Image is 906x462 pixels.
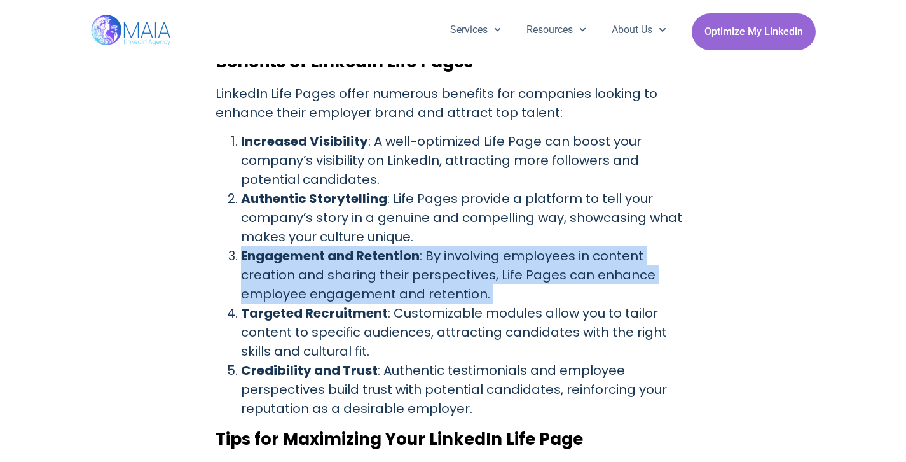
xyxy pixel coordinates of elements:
strong: Authentic Storytelling [241,190,387,207]
nav: Menu [437,13,679,46]
strong: Targeted Recruitment [241,304,388,322]
a: Optimize My Linkedin [692,13,816,50]
li: : By involving employees in content creation and sharing their perspectives, Life Pages can enhan... [241,246,691,304]
strong: Engagement and Retention [241,247,420,265]
li: : Customizable modules allow you to tailor content to specific audiences, attracting candidates w... [241,304,691,361]
strong: Increased Visibility [241,132,368,150]
li: : Authentic testimonials and employee perspectives build trust with potential candidates, reinfor... [241,361,691,418]
a: Services [437,13,514,46]
li: : Life Pages provide a platform to tell your company’s story in a genuine and compelling way, sho... [241,189,691,246]
span: Optimize My Linkedin [704,20,803,44]
li: : A well-optimized Life Page can boost your company’s visibility on LinkedIn, attracting more fol... [241,132,691,189]
a: Resources [514,13,599,46]
p: LinkedIn Life Pages offer numerous benefits for companies looking to enhance their employer brand... [216,84,691,122]
a: About Us [599,13,678,46]
strong: Tips for Maximizing Your LinkedIn Life Page [216,428,583,451]
strong: Credibility and Trust [241,361,378,379]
